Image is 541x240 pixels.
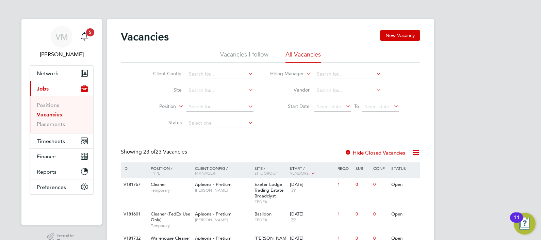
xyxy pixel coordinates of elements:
h2: Vacancies [121,30,169,44]
span: Network [37,70,58,77]
div: ID [122,162,146,174]
span: 23 Vacancies [143,148,187,155]
label: Status [143,119,182,126]
div: Site / [253,162,289,179]
span: [PERSON_NAME] [195,188,251,193]
div: Conf [372,162,389,174]
div: V181767 [122,178,146,191]
span: Manager [195,170,215,176]
span: Temporary [151,223,192,228]
input: Search for... [186,69,253,79]
span: Apleona - Pretium [195,181,231,187]
span: Viki Martyniak [30,50,94,59]
input: Search for... [314,69,381,79]
div: [DATE] [290,182,334,188]
span: Select date [365,103,389,110]
input: Search for... [186,102,253,112]
span: Basildon [255,211,272,217]
a: Go to home page [30,202,94,212]
button: Reports [30,164,93,179]
span: [PERSON_NAME] [195,217,251,223]
span: Timesheets [37,138,65,144]
label: Site [143,87,182,93]
div: Sub [354,162,372,174]
button: Network [30,66,93,81]
div: Client Config / [193,162,253,179]
a: Placements [37,121,65,127]
span: Exeter Lodge Trading Estate Broadclyst [255,181,283,199]
button: Preferences [30,179,93,194]
div: 0 [372,178,389,191]
span: Finance [37,153,56,160]
div: Jobs [30,96,93,133]
input: Select one [186,118,253,128]
span: Type [151,170,160,176]
button: Open Resource Center, 11 new notifications [514,213,536,235]
a: VM[PERSON_NAME] [30,26,94,59]
label: Hiring Manager [265,70,304,77]
div: Status [390,162,419,174]
div: Start / [288,162,336,179]
div: 0 [354,208,372,221]
span: Apleona - Pretium [195,211,231,217]
span: Vendors [290,170,309,176]
div: 0 [372,208,389,221]
div: Open [390,178,419,191]
label: Hide Closed Vacancies [345,149,405,156]
label: Vendor [270,87,310,93]
span: Jobs [37,85,49,92]
span: Reports [37,169,56,175]
div: Reqd [336,162,354,174]
button: Finance [30,149,93,164]
nav: Main navigation [21,19,102,225]
input: Search for... [186,86,253,95]
div: 0 [354,178,372,191]
button: New Vacancy [380,30,420,41]
span: 39 [290,217,297,223]
li: All Vacancies [285,50,321,63]
button: Timesheets [30,133,93,148]
div: 1 [336,178,354,191]
img: fastbook-logo-retina.png [30,202,94,212]
div: Position / [146,162,193,179]
span: To [352,102,361,111]
a: 5 [78,26,91,48]
span: 39 [290,188,297,193]
label: Client Config [143,70,182,77]
span: VM [55,32,68,41]
a: Positions [37,102,59,108]
span: Select date [317,103,341,110]
span: FEDEX [255,199,287,205]
div: Open [390,208,419,221]
div: 1 [336,208,354,221]
span: FEDEX [255,217,287,223]
span: Cleaner [151,181,166,187]
li: Vacancies I follow [220,50,268,63]
a: Vacancies [37,111,62,118]
label: Start Date [270,103,310,109]
input: Search for... [314,86,381,95]
div: [DATE] [290,211,334,217]
button: Jobs [30,81,93,96]
span: Preferences [37,184,66,190]
label: Position [137,103,176,110]
div: 11 [513,218,520,226]
span: Cleaner (FedEx Use Only) [151,211,190,223]
span: 23 of [143,148,155,155]
div: Showing [121,148,188,156]
span: Site Group [255,170,278,176]
span: Temporary [151,188,192,193]
div: V181601 [122,208,146,221]
span: 5 [86,28,94,36]
span: Powered by [57,233,76,239]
